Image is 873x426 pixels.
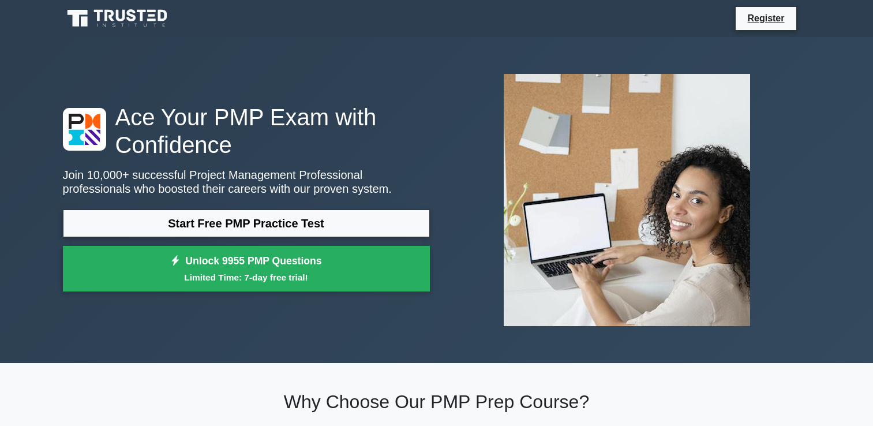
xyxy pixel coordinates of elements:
[63,103,430,159] h1: Ace Your PMP Exam with Confidence
[77,271,415,284] small: Limited Time: 7-day free trial!
[63,168,430,196] p: Join 10,000+ successful Project Management Professional professionals who boosted their careers w...
[63,210,430,237] a: Start Free PMP Practice Test
[63,391,811,413] h2: Why Choose Our PMP Prep Course?
[740,11,791,25] a: Register
[63,246,430,292] a: Unlock 9955 PMP QuestionsLimited Time: 7-day free trial!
